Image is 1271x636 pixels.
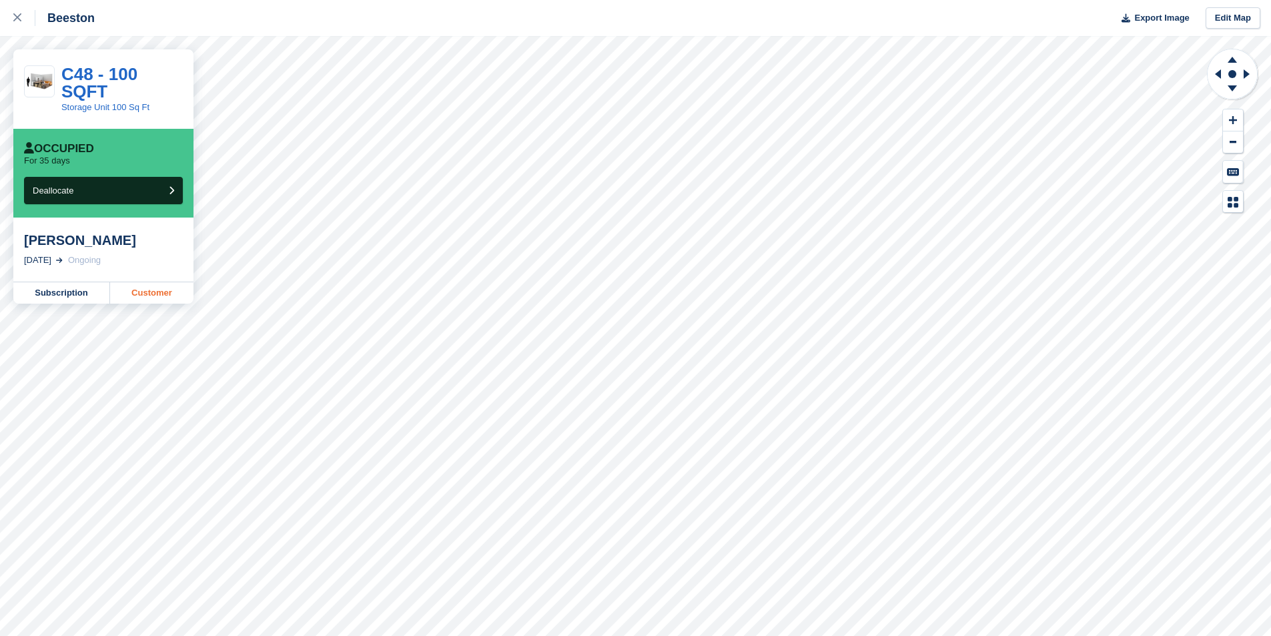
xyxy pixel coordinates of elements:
[25,71,54,93] img: 100-sqft-unit.jpg
[13,282,110,304] a: Subscription
[61,64,137,101] a: C48 - 100 SQFT
[24,254,51,267] div: [DATE]
[1114,7,1190,29] button: Export Image
[1223,109,1243,131] button: Zoom In
[110,282,193,304] a: Customer
[1206,7,1260,29] a: Edit Map
[56,258,63,263] img: arrow-right-light-icn-cde0832a797a2874e46488d9cf13f60e5c3a73dbe684e267c42b8395dfbc2abf.svg
[61,102,149,112] a: Storage Unit 100 Sq Ft
[24,177,183,204] button: Deallocate
[68,254,101,267] div: Ongoing
[24,232,183,248] div: [PERSON_NAME]
[33,186,73,196] span: Deallocate
[24,142,94,155] div: Occupied
[35,10,95,26] div: Beeston
[1134,11,1189,25] span: Export Image
[1223,191,1243,213] button: Map Legend
[24,155,70,166] p: For 35 days
[1223,161,1243,183] button: Keyboard Shortcuts
[1223,131,1243,153] button: Zoom Out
